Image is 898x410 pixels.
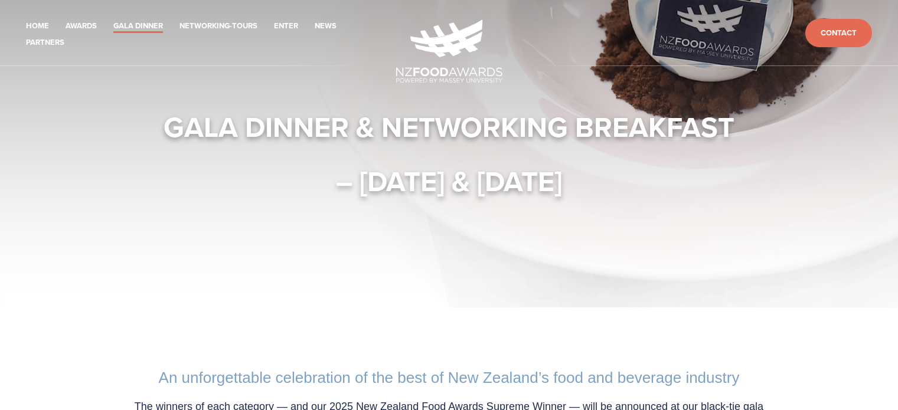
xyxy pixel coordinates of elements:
a: News [315,19,337,33]
a: Partners [26,36,64,50]
h2: An unforgettable celebration of the best of New Zealand’s food and beverage industry [121,369,778,387]
h1: Gala Dinner & Networking Breakfast [109,109,789,145]
h1: – [DATE] & [DATE] [109,163,789,199]
a: Home [26,19,49,33]
a: Awards [66,19,97,33]
a: Gala Dinner [113,19,163,33]
a: Contact [805,19,872,48]
a: Enter [274,19,298,33]
a: Networking-Tours [179,19,257,33]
